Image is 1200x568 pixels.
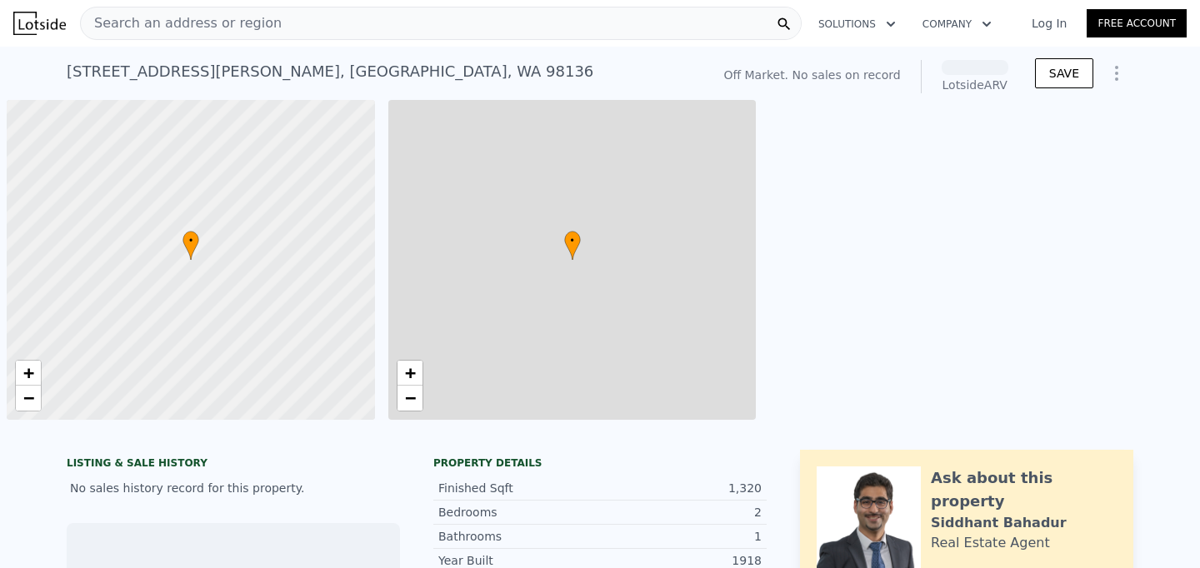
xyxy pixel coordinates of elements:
button: SAVE [1035,58,1093,88]
div: Off Market. No sales on record [723,67,900,83]
span: • [182,233,199,248]
button: Solutions [805,9,909,39]
button: Company [909,9,1005,39]
span: • [564,233,581,248]
span: + [23,362,34,383]
span: + [404,362,415,383]
a: Log In [1012,15,1087,32]
div: LISTING & SALE HISTORY [67,456,400,473]
a: Zoom in [16,361,41,386]
div: Siddhant Bahadur [931,513,1067,533]
a: Free Account [1087,9,1187,37]
div: 1 [600,528,762,545]
span: Search an address or region [81,13,282,33]
div: 2 [600,504,762,521]
div: Finished Sqft [438,480,600,496]
div: 1,320 [600,480,762,496]
div: • [564,231,581,260]
div: Bedrooms [438,504,600,521]
div: Real Estate Agent [931,533,1050,553]
div: No sales history record for this property. [67,473,400,503]
div: • [182,231,199,260]
div: Bathrooms [438,528,600,545]
a: Zoom out [16,386,41,411]
span: − [404,387,415,408]
button: Show Options [1100,57,1133,90]
div: Ask about this property [931,466,1117,513]
img: Lotside [13,12,66,35]
a: Zoom out [397,386,422,411]
div: Lotside ARV [942,77,1008,93]
a: Zoom in [397,361,422,386]
div: [STREET_ADDRESS][PERSON_NAME] , [GEOGRAPHIC_DATA] , WA 98136 [67,60,593,83]
span: − [23,387,34,408]
div: Property details [433,456,767,470]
